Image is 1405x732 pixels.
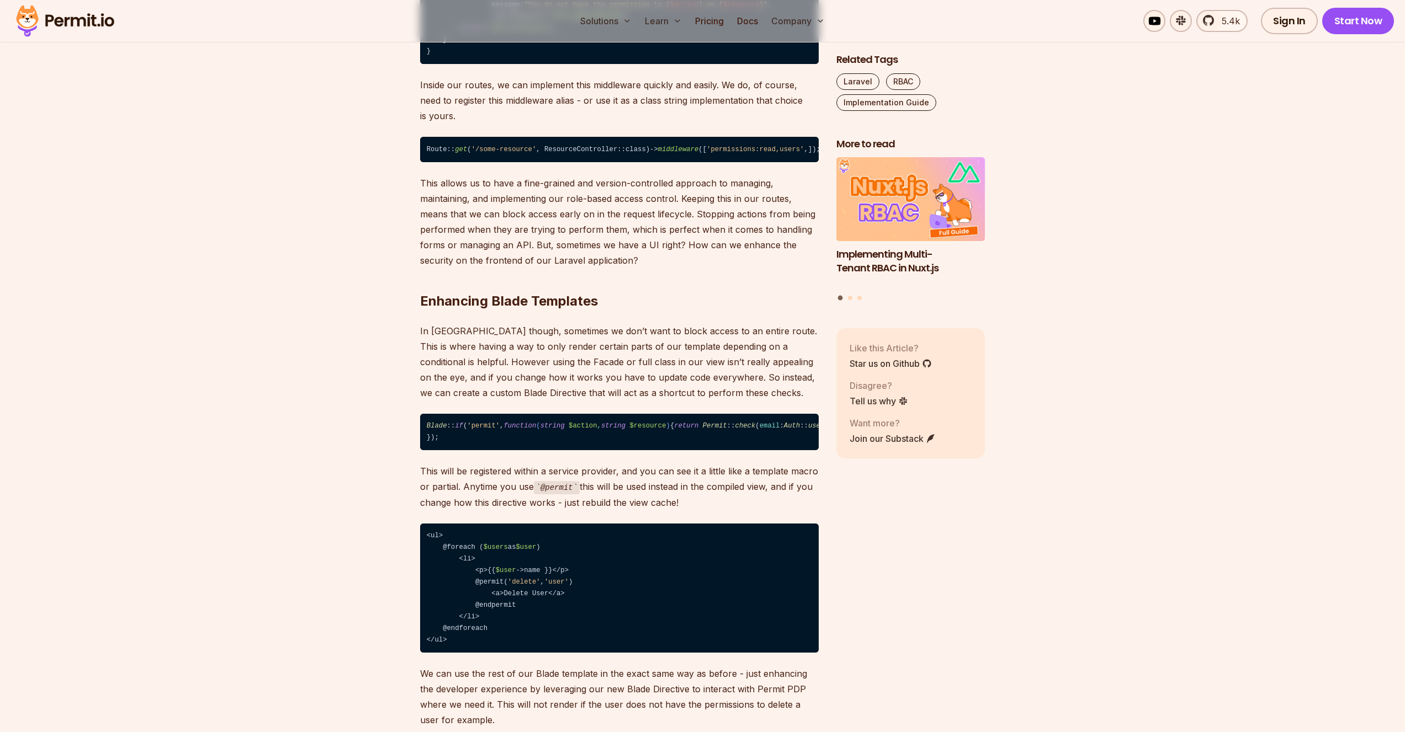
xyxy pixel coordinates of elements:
button: Company [767,10,829,32]
p: We can use the rest of our Blade template in the exact same way as before - just enhancing the de... [420,666,819,728]
span: return [674,422,698,430]
h3: Implementing Multi-Tenant RBAC in Nuxt.js [836,248,985,275]
a: Star us on Github [850,357,932,370]
p: In [GEOGRAPHIC_DATA] though, sometimes we don’t want to block access to an entire route. This is ... [420,323,819,400]
span: $user [496,567,516,574]
span: check [735,422,756,430]
button: Solutions [576,10,636,32]
span: 5.4k [1215,14,1240,28]
div: Posts [836,158,985,302]
span: 'delete' [508,578,540,586]
a: Implementation Guide [836,94,936,111]
button: Learn [640,10,686,32]
span: get [455,146,467,153]
h2: Related Tags [836,53,985,67]
span: 'permissions:read,users' [707,146,804,153]
button: Go to slide 3 [857,296,862,300]
p: Want more? [850,416,936,430]
a: RBAC [886,73,920,90]
a: Implementing Multi-Tenant RBAC in Nuxt.jsImplementing Multi-Tenant RBAC in Nuxt.js [836,158,985,289]
span: email [760,422,780,430]
span: '/some-resource' [471,146,537,153]
span: Auth [784,422,800,430]
code: @permit [534,481,580,494]
span: middleware [658,146,699,153]
span: $user [516,543,536,551]
span: user [808,422,824,430]
span: 'user' [544,578,569,586]
p: Like this Article? [850,341,932,355]
span: $resource [629,422,666,430]
span: ( ) [503,422,670,430]
a: Sign In [1261,8,1318,34]
a: Pricing [691,10,728,32]
li: 1 of 3 [836,158,985,289]
a: Start Now [1322,8,1395,34]
a: Docs [733,10,762,32]
a: Join our Substack [850,432,936,445]
p: This will be registered within a service provider, and you can see it a little like a template ma... [420,463,819,510]
span: string [540,422,565,430]
h2: More to read [836,137,985,151]
p: Disagree? [850,379,908,392]
a: 5.4k [1196,10,1248,32]
code: :: ( , { :: ( : :: ()->email, : , : ); }); [420,414,819,451]
button: Go to slide 1 [838,296,843,301]
span: $users [484,543,508,551]
button: Go to slide 2 [848,296,852,300]
span: $action [569,422,597,430]
span: 'permit' [467,422,500,430]
p: This allows us to have a fine-grained and version-controlled approach to managing, maintaining, a... [420,175,819,268]
img: Permit logo [11,2,119,40]
span: string [601,422,625,430]
p: Inside our routes, we can implement this middleware quickly and easily. We do, of course, need to... [420,77,819,124]
span: function [503,422,536,430]
code: Route:: ( , ResourceController::class)-> ([ ,]); [420,137,819,162]
span: Permit [703,422,727,430]
code: <ul> @foreach ( as ) <li> <p>{{ ->name }}</p> @permit( , ) <a>Delete User</a> @endpermit </li> @e... [420,523,819,653]
a: Laravel [836,73,879,90]
h2: Enhancing Blade Templates [420,248,819,310]
img: Implementing Multi-Tenant RBAC in Nuxt.js [836,158,985,242]
span: if [455,422,463,430]
span: , [540,422,666,430]
span: Blade [427,422,447,430]
a: Tell us why [850,394,908,408]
